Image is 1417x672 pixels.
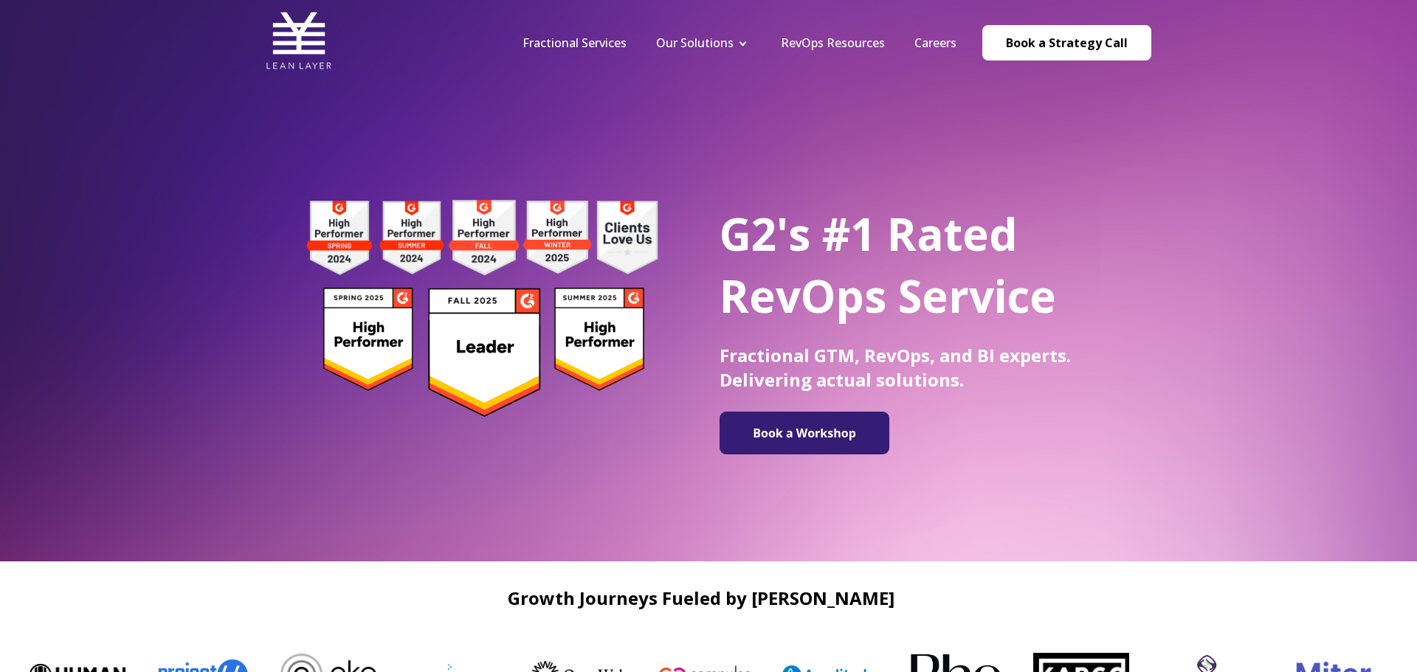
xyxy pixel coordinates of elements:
[914,35,956,51] a: Careers
[656,35,734,51] a: Our Solutions
[523,35,627,51] a: Fractional Services
[720,204,1056,326] span: G2's #1 Rated RevOps Service
[781,35,885,51] a: RevOps Resources
[280,195,683,421] img: g2 badges
[15,588,1387,608] h2: Growth Journeys Fueled by [PERSON_NAME]
[982,25,1151,60] a: Book a Strategy Call
[266,7,332,74] img: Lean Layer Logo
[720,343,1071,392] span: Fractional GTM, RevOps, and BI experts. Delivering actual solutions.
[508,35,971,51] div: Navigation Menu
[727,418,882,448] img: Book a Workshop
